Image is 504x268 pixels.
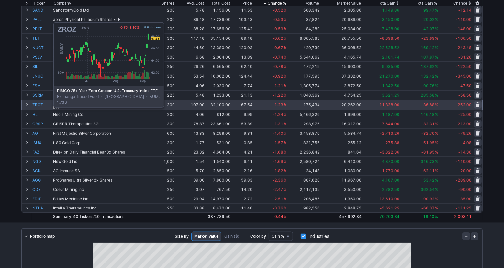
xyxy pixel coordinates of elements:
td: 1,233.00 [205,90,231,100]
td: 2,580,724 [287,156,320,166]
span: % [435,168,438,173]
div: Hecla Mining Co [53,112,151,117]
span: -1.57 [273,140,283,145]
span: -58.50 [458,93,472,98]
td: 1,156.00 [205,5,231,15]
div: Fortuna Mining Corp [53,83,151,88]
td: 2.16 [231,166,253,175]
td: 9.31 [231,128,253,138]
span: % [435,83,438,88]
span: -1.23 [273,102,283,107]
td: 5.78 [175,5,205,15]
td: 23.32 [175,147,205,156]
a: FSM [32,81,52,90]
span: -47.50 [458,83,472,88]
span: -252.00 [456,102,472,107]
td: 420,730 [287,43,320,52]
span: -1.82 [273,168,283,173]
a: ACIU [32,166,52,175]
span: -36.88 [421,102,435,107]
td: 14.20 [231,185,253,194]
td: 9.99 [231,110,253,119]
span: % [435,55,438,59]
a: CDE [32,185,52,194]
td: 4.06 [175,110,205,119]
span: 90.76 [423,83,435,88]
div: Exchange Traded Fund [GEOGRAPHIC_DATA] AUM: 1.73B [54,86,164,107]
span: 3,450.00 [382,17,399,22]
span: -0.62 [273,36,283,41]
td: 200 [152,5,175,15]
a: SAND [32,5,52,15]
span: -2.36 [273,178,283,183]
td: 2,004.00 [205,52,231,61]
td: 67.54 [231,100,253,110]
div: New Gold Inc [53,159,151,164]
span: 20.02 [423,17,435,22]
span: 1,187.00 [382,112,399,117]
span: % [284,36,287,41]
td: 53.54 [175,71,205,81]
td: 103.43 [231,15,253,24]
td: 6,410.00 [320,156,362,166]
span: -90.92 [421,197,435,201]
td: 1,000 [152,156,175,166]
span: 22,628.52 [379,45,399,50]
div: Direxion Daily Financial Bear 3x Shares [53,150,151,155]
span: % [284,74,287,79]
td: 1,305,774 [287,81,320,90]
td: 831,755 [287,138,320,147]
td: 17,656.00 [205,24,231,33]
span: 1,149.86 [382,8,399,13]
td: 3,550.00 [320,185,362,194]
span: Gain % [272,233,284,240]
span: 9,035.00 [382,64,399,69]
span: 146.18 [421,112,435,117]
td: 4.06 [175,81,205,90]
div: Coeur Mining Inc [53,187,151,192]
span: -0.92 [273,74,283,79]
span: -8,398.50 [380,36,399,41]
span: 21,270.00 [379,74,399,79]
span: -62.11 [421,168,435,173]
span: -213.00 [456,122,472,126]
span: 2,161.74 [382,55,399,59]
span: 285.58 [421,93,435,98]
td: 11,967.00 [320,175,362,185]
span: 362.54 [421,187,435,192]
a: Portfolio map [22,232,57,241]
td: 29.94 [175,194,205,203]
div: Direxion Daily Junior Gold Miners Index Bull 2X Shares [53,71,151,81]
div: Global X Silver Miners ETF [53,64,151,69]
span: % [435,102,438,107]
div: PIMCO 25+ Year Zero Coupon U.S. Treasury Index ETF [53,100,151,110]
td: 4.21 [231,147,253,156]
div: abrdn Physical Platinum Shares ETF [53,27,151,31]
td: 124.44 [231,71,253,81]
td: 5,466,326 [287,110,320,119]
span: % [284,102,287,107]
td: 13.83 [175,128,205,138]
span: % [435,17,438,22]
span: % [435,159,438,164]
span: % [435,45,438,50]
td: 37,824 [287,15,320,24]
div: ProShares Ultra Silver 2x Shares [53,178,151,183]
td: 8,665,583 [287,33,320,43]
span: -51.95 [421,140,435,145]
span: 99.47 [423,8,435,13]
span: % [284,93,287,98]
span: 42.07 [423,27,435,31]
span: -1.21 [273,83,283,88]
a: EDIT [32,194,52,203]
a: SSRM [32,91,52,100]
div: Sprott Physical Silver Trust [53,55,151,59]
span: -79.26 [458,131,472,136]
td: 89.18 [231,33,253,43]
td: 35,154.00 [205,33,231,43]
span: -345.00 [456,74,472,79]
td: 300 [152,138,175,147]
span: -1.40 [273,131,283,136]
span: 4,870.00 [382,159,399,164]
td: 841.64 [320,147,362,156]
